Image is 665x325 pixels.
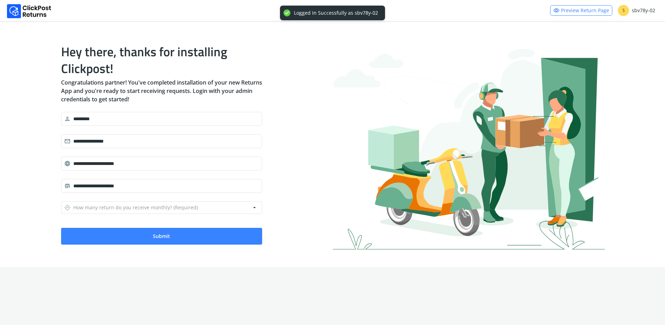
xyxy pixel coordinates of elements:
[61,43,262,77] h1: Hey there, thanks for installing Clickpost!
[64,181,71,191] span: store_mall_directory
[251,203,258,212] span: arrow_drop_down
[64,203,198,212] div: How many return do you receive monthly? (Required)
[294,10,378,16] div: Logged In Successfully as sbv78y-02
[64,136,71,146] span: email
[553,6,560,15] span: visibility
[61,228,262,245] button: Submit
[7,4,51,18] img: Logo
[61,201,262,214] button: directionsHow many return do you receive monthly? (Required)arrow_drop_down
[618,5,655,16] div: sbv78y-02
[550,5,612,16] a: visibilityPreview Return Page
[64,203,71,212] span: directions
[333,49,610,250] img: login_bg
[64,114,71,124] span: person
[64,159,71,168] span: language
[618,5,629,16] span: S
[61,78,262,103] p: Congratulations partner! You've completed installation of your new Returns App and you're ready t...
